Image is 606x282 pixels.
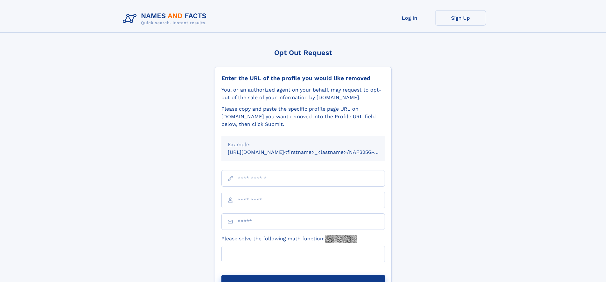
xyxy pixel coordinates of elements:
[221,75,385,82] div: Enter the URL of the profile you would like removed
[228,141,379,148] div: Example:
[120,10,212,27] img: Logo Names and Facts
[435,10,486,26] a: Sign Up
[384,10,435,26] a: Log In
[215,49,392,57] div: Opt Out Request
[228,149,397,155] small: [URL][DOMAIN_NAME]<firstname>_<lastname>/NAF325G-xxxxxxxx
[221,235,357,243] label: Please solve the following math function:
[221,105,385,128] div: Please copy and paste the specific profile page URL on [DOMAIN_NAME] you want removed into the Pr...
[221,86,385,101] div: You, or an authorized agent on your behalf, may request to opt-out of the sale of your informatio...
